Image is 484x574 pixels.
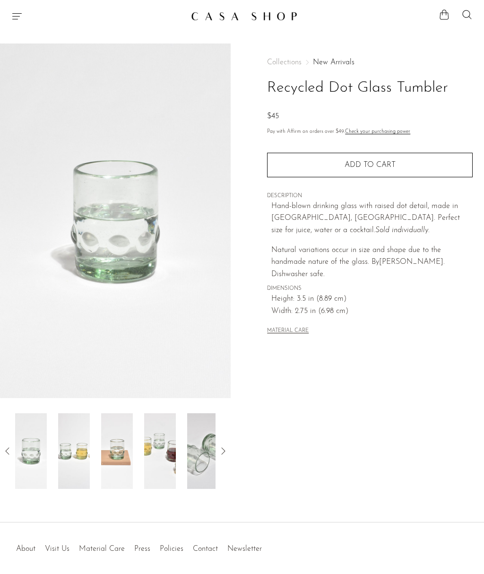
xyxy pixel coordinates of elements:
[345,129,410,134] a: Check your purchasing power - Learn more about Affirm Financing (opens in modal)
[267,285,473,293] span: DIMENSIONS
[187,413,219,489] img: Recycled Dot Glass Tumbler
[15,413,47,489] img: Recycled Dot Glass Tumbler
[345,161,396,169] span: Add to cart
[271,293,473,305] span: Height: 3.5 in (8.89 cm)
[267,113,279,120] span: $45
[267,59,302,66] span: Collections
[58,413,90,489] img: Recycled Dot Glass Tumbler
[160,545,183,553] a: Policies
[267,76,473,100] h1: Recycled Dot Glass Tumbler
[134,545,150,553] a: Press
[16,545,35,553] a: About
[267,153,473,177] button: Add to cart
[45,545,69,553] a: Visit Us
[101,413,133,489] img: Recycled Dot Glass Tumbler
[193,545,218,553] a: Contact
[375,226,430,234] em: Sold individually.
[271,246,445,278] span: Natural variations occur in size and shape due to the handmade nature of the glass. By [PERSON_NA...
[267,128,473,136] p: Pay with Affirm on orders over $49.
[267,59,473,66] nav: Breadcrumbs
[313,59,354,66] a: New Arrivals
[144,413,176,489] img: Recycled Dot Glass Tumbler
[227,545,262,553] a: Newsletter
[267,328,309,335] button: MATERIAL CARE
[79,545,125,553] a: Material Care
[11,538,267,556] ul: Quick links
[11,10,23,22] button: Menu
[271,305,473,318] span: Width: 2.75 in (6.98 cm)
[267,192,473,200] span: DESCRIPTION
[271,200,473,237] p: Hand-blown drinking glass with raised dot detail, made in [GEOGRAPHIC_DATA], [GEOGRAPHIC_DATA]. P...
